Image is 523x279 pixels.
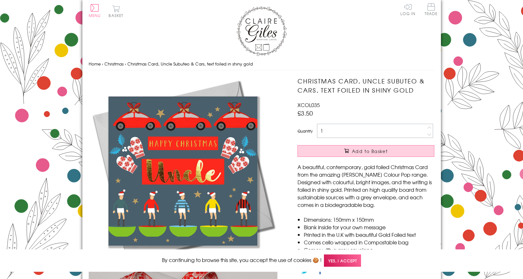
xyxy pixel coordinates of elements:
span: Yes, I accept [324,254,361,267]
h1: Christmas Card, Uncle Subuteo & Cars, text foiled in shiny gold [298,77,434,95]
span: £3.50 [298,109,313,117]
a: Log In [400,3,415,15]
button: Basket [108,5,125,17]
img: Claire Giles Greetings Cards [236,6,287,56]
li: Blank inside for your own message [304,223,434,231]
a: Christmas [104,61,124,67]
p: A beautiful, contemporary, gold foiled Christmas Card from the amazing [PERSON_NAME] Colour Pop r... [298,163,434,208]
span: › [125,61,126,67]
span: Menu [89,13,101,18]
li: Comes with a grey envelope [304,246,434,253]
span: Add to Basket [352,148,388,154]
button: Menu [89,4,101,17]
li: Printed in the U.K with beautiful Gold Foiled text [304,231,434,238]
li: Dimensions: 150mm x 150mm [304,216,434,223]
span: › [102,61,103,67]
span: XCOL035 [298,101,320,109]
button: Add to Basket [298,145,434,157]
a: Trade [425,3,438,17]
span: Trade [425,3,438,15]
nav: breadcrumbs [89,58,435,71]
span: Christmas Card, Uncle Subuteo & Cars, text foiled in shiny gold [127,61,253,67]
img: Christmas Card, Uncle Subuteo & Cars, text foiled in shiny gold [89,77,277,265]
a: Home [89,61,101,67]
label: Quantity [298,128,313,134]
li: Comes cello wrapped in Compostable bag [304,238,434,246]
